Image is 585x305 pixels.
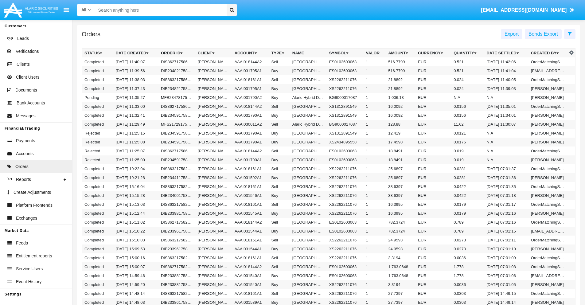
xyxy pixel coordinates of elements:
td: 1 [364,138,386,147]
td: [PERSON_NAME] [195,173,232,182]
td: [DATE] 15:13:03 [113,200,158,209]
td: XS2262211076 [327,191,364,200]
span: Documents [15,87,37,93]
img: Logo image [3,1,59,19]
td: DIS86271758627180901 [158,102,195,111]
span: Payments [16,138,35,144]
span: Create Adjustments [14,189,51,196]
td: DIB234591758626700945 [158,155,195,164]
td: AAAI030011A2 [232,120,269,129]
td: [DATE] 07:01:35 [484,182,528,191]
span: Verifications [16,48,39,55]
td: 0.019 [451,147,484,155]
td: AAAI031795A1 [232,66,269,75]
td: [PERSON_NAME] [528,191,568,200]
td: 1 [364,102,386,111]
td: Completed [82,173,113,182]
td: Completed [82,66,113,75]
td: 25.6897 [386,173,415,182]
td: [GEOGRAPHIC_DATA] - [DATE] [290,111,327,120]
td: Rejected [82,138,113,147]
th: Quantity [451,49,484,58]
td: 38.6397 [386,191,415,200]
th: Order Id [158,49,195,58]
td: EUR [415,182,451,191]
td: 1 [364,173,386,182]
td: XS2262211076 [327,164,364,173]
td: 0.0179 [451,200,484,209]
td: 1 [364,111,386,120]
td: 16.0092 [386,102,415,111]
td: EUR [415,191,451,200]
td: 0.0179 [451,209,484,218]
td: Buy [269,129,290,138]
td: EUR [415,147,451,155]
td: DIB234591758627161542 [158,111,195,120]
td: [PERSON_NAME] [195,102,232,111]
td: BG9000017087 [327,93,364,102]
td: [PERSON_NAME] [528,93,568,102]
td: DIS86321758208564276 [158,182,195,191]
td: AAAI031795A1 [232,84,269,93]
td: [DATE] 11:40:05 [484,75,528,84]
th: Date Created [113,49,158,58]
td: N.A [484,138,528,147]
td: [PERSON_NAME] [195,120,232,129]
td: [PERSON_NAME] [528,155,568,164]
td: Alaric Hybrid Deposit Fund [290,93,327,102]
td: DIS86271758626707679 [158,147,195,155]
td: [DATE] 11:25:07 [113,147,158,155]
td: 21.8892 [386,75,415,84]
td: 0.0156 [451,111,484,120]
td: Completed [82,200,113,209]
th: Symbol [327,49,364,58]
td: N.A [484,155,528,164]
td: [PERSON_NAME] [528,111,568,120]
td: [DATE] 11:35:01 [484,102,528,111]
td: 1 [364,155,386,164]
td: [PERSON_NAME] [195,209,232,218]
td: XS2262211076 [327,209,364,218]
th: Account [232,49,269,58]
td: [PERSON_NAME] [195,129,232,138]
td: [PERSON_NAME] [195,164,232,173]
td: [DATE] 19:22:04 [113,164,158,173]
td: [PERSON_NAME] [195,155,232,164]
td: DIB234591758626715476 [158,129,195,138]
td: [DATE] 11:32:41 [113,111,158,120]
th: Status [82,49,113,58]
td: 0.0281 [451,173,484,182]
td: [DATE] 11:33:00 [113,102,158,111]
td: EUR [415,111,451,120]
button: Bonds Export [525,29,562,39]
td: OrderMatchingService [528,182,568,191]
td: OrderMatchingService [528,164,568,173]
td: EUR [415,200,451,209]
span: Entitlement reports [16,253,52,259]
th: Currency [415,49,451,58]
td: 0.0156 [451,102,484,111]
span: Service Users [16,266,43,272]
td: [GEOGRAPHIC_DATA] - [DATE] [290,155,327,164]
td: 25.6897 [386,164,415,173]
td: 0.019 [451,155,484,164]
td: 0.0176 [451,138,484,147]
a: [EMAIL_ADDRESS][DOMAIN_NAME] [478,2,577,19]
td: XS1312891549 [327,111,364,120]
td: 1 [364,93,386,102]
td: [PERSON_NAME] [528,129,568,138]
td: ES0L02603063 [327,155,364,164]
td: [PERSON_NAME] [195,57,232,66]
td: 0.024 [451,75,484,84]
td: 1 [364,200,386,209]
td: N.A [484,147,528,155]
td: AAAI018161A1 [232,182,269,191]
td: Rejected [82,147,113,155]
td: EUR [415,66,451,75]
td: N.A [451,93,484,102]
td: AAAI031790A2 [232,93,269,102]
td: Completed [82,84,113,93]
td: 0.0422 [451,182,484,191]
span: Feeds [16,240,28,246]
td: [PERSON_NAME] [195,191,232,200]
